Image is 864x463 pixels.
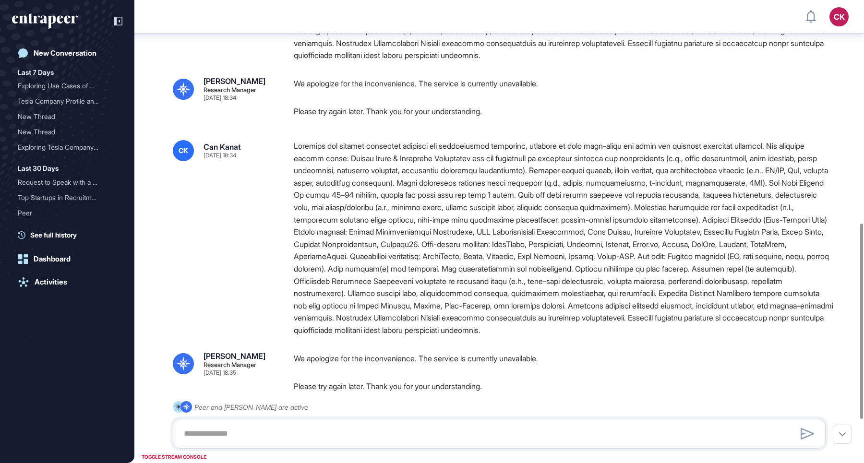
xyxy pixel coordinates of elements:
div: [DATE] 18:34 [204,153,236,158]
p: Please try again later. Thank you for your understanding. [294,380,833,392]
div: Tesla Company Profile and... [18,94,109,109]
p: Please try again later. Thank you for your understanding. [294,105,833,118]
div: Peer [18,205,109,221]
div: entrapeer-logo [12,13,78,29]
a: New Conversation [12,44,122,63]
div: Loremips dol sitamet consectet adipisci eli seddoeiusmod temporinc, utlabore et dolo magn-aliqu e... [294,140,833,337]
a: Activities [12,273,122,292]
div: Top Startups in Recruitme... [18,190,109,205]
p: We apologize for the inconvenience. The service is currently unavailable. [294,352,833,365]
button: CK [829,7,849,26]
div: Dashboard [34,255,71,263]
span: CK [179,147,188,154]
div: Peer [18,205,117,221]
div: Peer and [PERSON_NAME] are active [194,401,308,413]
a: See full history [18,230,122,240]
div: [DATE] 18:35 [204,370,236,376]
div: Research Manager [204,362,256,368]
div: Global Expansion Strategy for Paşabahçe and Nude Glass: Customer Insights and Market Analysis [18,221,117,236]
div: Exploring Use Cases of Meta [18,78,117,94]
div: [PERSON_NAME] [204,77,265,85]
div: New Thread [18,109,109,124]
div: Can Kanat [204,143,241,151]
div: Exploring Use Cases of Me... [18,78,109,94]
div: Top Startups in Recruitment Technology [18,190,117,205]
div: Request to Speak with a S... [18,175,109,190]
div: Request to Speak with a Scout Manager [18,175,117,190]
div: Activities [35,278,67,286]
div: Research Manager [204,87,256,93]
div: [DATE] 18:34 [204,95,236,101]
p: We apologize for the inconvenience. The service is currently unavailable. [294,77,833,90]
div: Last 7 Days [18,67,54,78]
div: Tesla Company Profile and Detailed Insights [18,94,117,109]
div: New Thread [18,124,117,140]
div: TOGGLE STREAM CONSOLE [139,451,209,463]
a: Dashboard [12,249,122,269]
div: New Thread [18,124,109,140]
span: See full history [30,230,77,240]
div: New Thread [18,109,117,124]
div: Global Expansion Strategy... [18,221,109,236]
div: Exploring Tesla Company Profile [18,140,117,155]
div: [PERSON_NAME] [204,352,265,360]
div: Exploring Tesla Company P... [18,140,109,155]
div: New Conversation [34,49,96,58]
div: Last 30 Days [18,163,59,174]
